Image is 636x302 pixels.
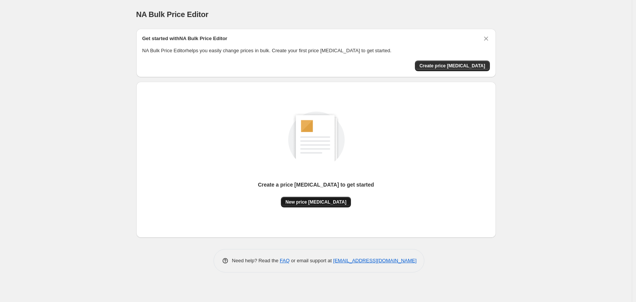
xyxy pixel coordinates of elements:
span: Create price [MEDICAL_DATA] [419,63,485,69]
span: or email support at [290,258,333,263]
button: Create price change job [415,61,490,71]
a: FAQ [280,258,290,263]
span: New price [MEDICAL_DATA] [285,199,346,205]
button: Dismiss card [482,35,490,42]
button: New price [MEDICAL_DATA] [281,197,351,207]
p: Create a price [MEDICAL_DATA] to get started [258,181,374,188]
h2: Get started with NA Bulk Price Editor [142,35,228,42]
p: NA Bulk Price Editor helps you easily change prices in bulk. Create your first price [MEDICAL_DAT... [142,47,490,54]
a: [EMAIL_ADDRESS][DOMAIN_NAME] [333,258,416,263]
span: NA Bulk Price Editor [136,10,209,19]
span: Need help? Read the [232,258,280,263]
